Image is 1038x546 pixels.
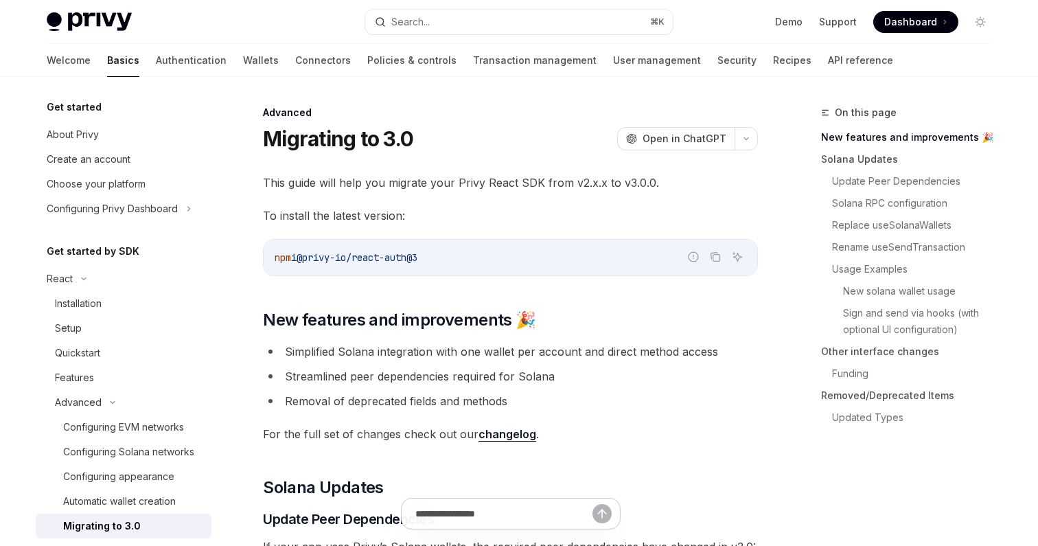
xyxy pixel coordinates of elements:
[156,44,227,77] a: Authentication
[263,173,758,192] span: This guide will help you migrate your Privy React SDK from v2.x.x to v3.0.0.
[617,127,735,150] button: Open in ChatGPT
[36,390,122,415] button: Advanced
[969,11,991,33] button: Toggle dark mode
[63,518,141,534] div: Migrating to 3.0
[36,415,211,440] a: Configuring EVM networks
[36,464,211,489] a: Configuring appearance
[821,407,1002,429] a: Updated Types
[47,243,139,260] h5: Get started by SDK
[36,514,211,538] a: Migrating to 3.0
[295,44,351,77] a: Connectors
[391,14,430,30] div: Search...
[819,15,857,29] a: Support
[263,424,758,444] span: For the full set of changes check out our .
[828,44,893,77] a: API reference
[821,341,1002,363] a: Other interface changes
[650,16,665,27] span: ⌘ K
[36,122,211,147] a: About Privy
[263,126,413,151] h1: Migrating to 3.0
[821,148,1002,170] a: Solana Updates
[263,477,384,499] span: Solana Updates
[107,44,139,77] a: Basics
[36,341,211,365] a: Quickstart
[263,309,535,331] span: New features and improvements 🎉
[47,151,130,168] div: Create an account
[36,172,211,196] a: Choose your platform
[63,444,194,460] div: Configuring Solana networks
[55,394,102,411] div: Advanced
[775,15,803,29] a: Demo
[367,44,457,77] a: Policies & controls
[821,236,1002,258] a: Rename useSendTransaction
[821,302,1002,341] a: Sign and send via hooks (with optional UI configuration)
[873,11,958,33] a: Dashboard
[884,15,937,29] span: Dashboard
[821,363,1002,385] a: Funding
[36,365,211,390] a: Features
[263,391,758,411] li: Removal of deprecated fields and methods
[63,419,184,435] div: Configuring EVM networks
[36,440,211,464] a: Configuring Solana networks
[36,266,93,291] button: React
[365,10,673,34] button: Search...⌘K
[47,12,132,32] img: light logo
[36,196,198,221] button: Configuring Privy Dashboard
[821,258,1002,280] a: Usage Examples
[717,44,757,77] a: Security
[684,248,702,266] button: Report incorrect code
[706,248,724,266] button: Copy the contents from the code block
[835,104,897,121] span: On this page
[263,367,758,386] li: Streamlined peer dependencies required for Solana
[47,271,73,287] div: React
[36,489,211,514] a: Automatic wallet creation
[473,44,597,77] a: Transaction management
[47,99,102,115] h5: Get started
[55,369,94,386] div: Features
[36,147,211,172] a: Create an account
[297,251,417,264] span: @privy-io/react-auth@3
[821,280,1002,302] a: New solana wallet usage
[263,342,758,361] li: Simplified Solana integration with one wallet per account and direct method access
[821,170,1002,192] a: Update Peer Dependencies
[291,251,297,264] span: i
[821,192,1002,214] a: Solana RPC configuration
[415,499,592,529] input: Ask a question...
[36,291,211,316] a: Installation
[55,295,102,312] div: Installation
[821,385,1002,407] a: Removed/Deprecated Items
[821,214,1002,236] a: Replace useSolanaWallets
[47,201,178,217] div: Configuring Privy Dashboard
[263,106,758,120] div: Advanced
[478,427,536,442] a: changelog
[55,320,82,337] div: Setup
[243,44,279,77] a: Wallets
[592,504,612,523] button: Send message
[36,316,211,341] a: Setup
[63,468,174,485] div: Configuring appearance
[821,126,1002,148] a: New features and improvements 🎉
[613,44,701,77] a: User management
[55,345,100,361] div: Quickstart
[47,126,99,143] div: About Privy
[47,176,146,192] div: Choose your platform
[728,248,746,266] button: Ask AI
[773,44,811,77] a: Recipes
[263,206,758,225] span: To install the latest version:
[275,251,291,264] span: npm
[47,44,91,77] a: Welcome
[63,493,176,510] div: Automatic wallet creation
[643,132,726,146] span: Open in ChatGPT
